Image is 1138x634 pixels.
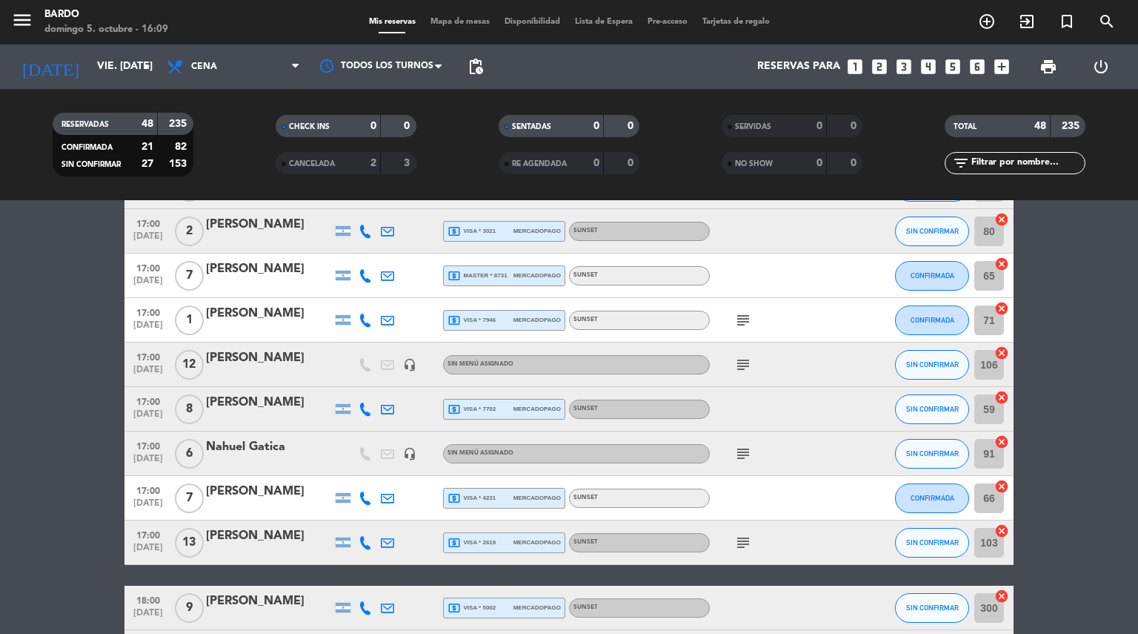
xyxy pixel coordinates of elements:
i: [DATE] [11,50,90,83]
i: power_settings_new [1092,58,1110,76]
span: Sunset [573,495,598,501]
strong: 48 [142,119,153,129]
strong: 0 [404,121,413,131]
span: SIN CONFIRMAR [906,538,959,547]
span: NO SHOW [735,160,773,168]
span: 17:00 [130,526,167,543]
span: SIN CONFIRMAR [906,449,959,458]
div: [PERSON_NAME] [206,215,332,234]
i: local_atm [447,536,461,549]
i: add_box [992,57,1011,76]
span: SERVIDAS [735,123,771,131]
div: [PERSON_NAME] [206,349,332,368]
strong: 2 [370,158,376,168]
i: looks_one [845,57,865,76]
i: local_atm [447,225,461,238]
span: 13 [175,528,204,558]
i: turned_in_not [1058,13,1076,30]
i: exit_to_app [1018,13,1036,30]
i: cancel [994,524,1009,538]
span: SIN CONFIRMAR [906,604,959,612]
button: SIN CONFIRMAR [895,528,969,558]
i: local_atm [447,314,461,327]
strong: 0 [851,158,859,168]
span: SENTADAS [512,123,551,131]
span: mercadopago [513,271,561,280]
i: cancel [994,589,1009,604]
i: search [1098,13,1116,30]
span: [DATE] [130,608,167,625]
i: headset_mic [403,447,416,460]
div: Nahuel Gatica [206,437,332,457]
strong: 0 [628,158,636,168]
i: local_atm [447,492,461,505]
span: mercadopago [513,538,561,547]
i: arrow_drop_down [138,58,156,76]
span: pending_actions [467,58,485,76]
button: SIN CONFIRMAR [895,350,969,380]
strong: 0 [816,158,822,168]
span: visa * 5002 [447,601,496,615]
span: [DATE] [130,365,167,382]
span: Cena [191,62,217,72]
i: menu [11,9,33,31]
i: subject [734,445,752,463]
span: Pre-acceso [640,18,695,26]
span: Lista de Espera [568,18,640,26]
span: Sunset [573,604,598,610]
span: visa * 7702 [447,403,496,416]
span: mercadopago [513,404,561,414]
i: subject [734,534,752,552]
span: 17:00 [130,481,167,498]
span: Sin menú asignado [447,361,513,367]
span: TOTAL [954,123,976,131]
span: visa * 7946 [447,314,496,327]
i: looks_6 [968,57,987,76]
span: [DATE] [130,320,167,337]
span: Mis reservas [362,18,423,26]
span: mercadopago [513,226,561,236]
span: [DATE] [130,498,167,515]
span: Reservas para [757,61,840,73]
span: CONFIRMADA [911,316,954,324]
button: SIN CONFIRMAR [895,394,969,424]
span: mercadopago [513,315,561,325]
span: CONFIRMADA [911,271,954,280]
span: CONFIRMADA [61,144,113,151]
button: SIN CONFIRMAR [895,217,969,246]
i: cancel [994,435,1009,449]
strong: 82 [175,142,190,152]
span: SIN CONFIRMAR [61,161,121,168]
span: 18:00 [130,591,167,608]
i: looks_4 [919,57,938,76]
i: cancel [994,479,1009,494]
div: [PERSON_NAME] [206,526,332,546]
span: 8 [175,394,204,424]
span: master * 8731 [447,269,508,283]
span: SIN CONFIRMAR [906,360,959,369]
span: [DATE] [130,231,167,248]
div: [PERSON_NAME] [206,592,332,611]
span: Sunset [573,539,598,545]
strong: 0 [851,121,859,131]
button: CONFIRMADA [895,306,969,335]
span: RESERVADAS [61,121,109,128]
button: SIN CONFIRMAR [895,439,969,469]
div: [PERSON_NAME] [206,482,332,501]
i: headset_mic [403,358,416,372]
span: CANCELADA [289,160,335,168]
strong: 3 [404,158,413,168]
i: cancel [994,257,1009,271]
i: cancel [994,212,1009,227]
span: visa * 4231 [447,492,496,505]
strong: 48 [1034,121,1046,131]
span: SIN CONFIRMAR [906,227,959,235]
span: 17:00 [130,259,167,276]
span: [DATE] [130,543,167,560]
span: 2 [175,217,204,246]
input: Filtrar por nombre... [970,155,1085,171]
strong: 0 [593,158,599,168]
span: Sunset [573,406,598,412]
span: Disponibilidad [497,18,568,26]
i: looks_3 [894,57,914,76]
